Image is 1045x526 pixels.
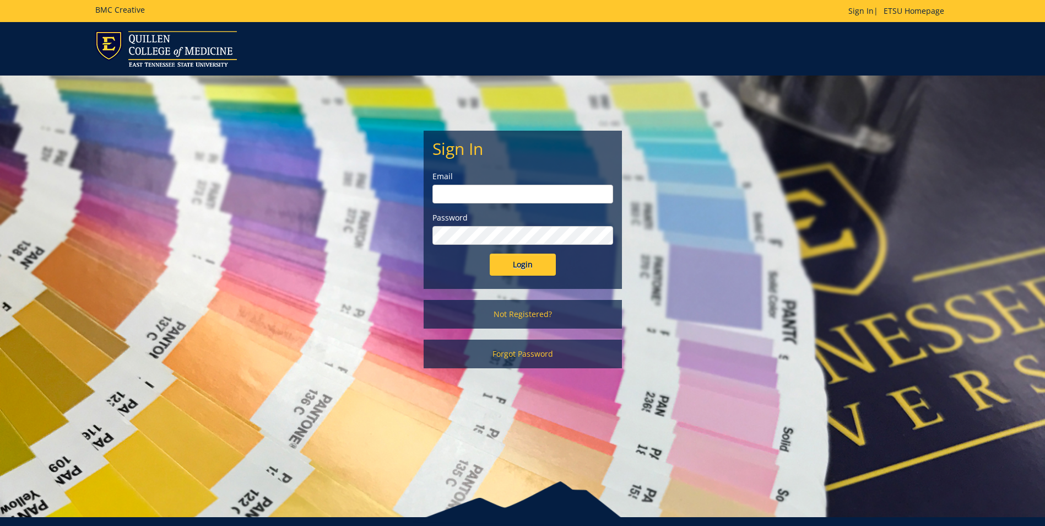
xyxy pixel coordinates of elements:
[432,139,613,158] h2: Sign In
[432,212,613,223] label: Password
[432,171,613,182] label: Email
[848,6,874,16] a: Sign In
[95,31,237,67] img: ETSU logo
[490,254,556,276] input: Login
[848,6,950,17] p: |
[878,6,950,16] a: ETSU Homepage
[424,300,622,329] a: Not Registered?
[95,6,145,14] h5: BMC Creative
[424,340,622,368] a: Forgot Password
